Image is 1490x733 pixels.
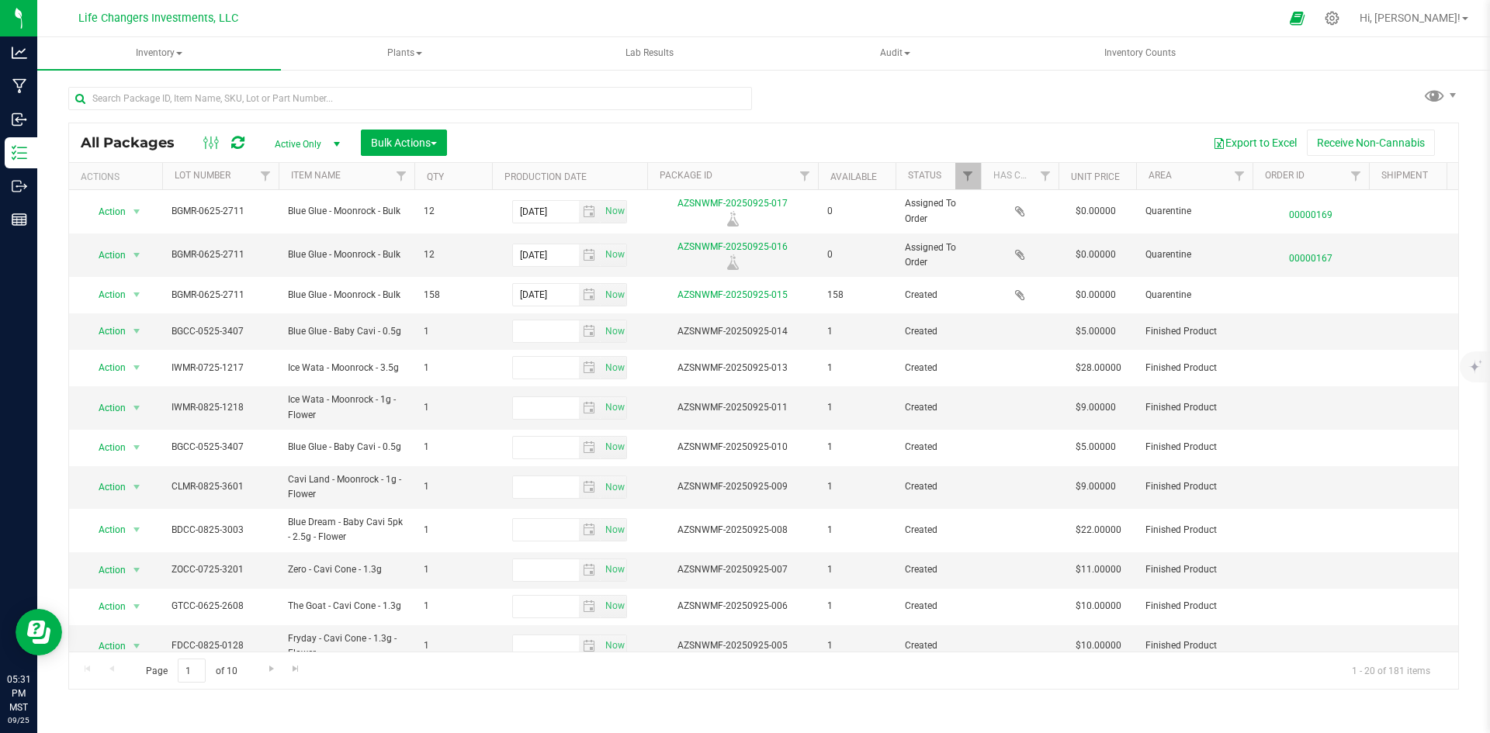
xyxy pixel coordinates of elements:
[827,400,886,415] span: 1
[288,599,405,614] span: The Goat - Cavi Cone - 1.3g
[827,479,886,494] span: 1
[1068,396,1124,419] span: $9.00000
[424,247,483,262] span: 12
[127,397,147,419] span: select
[127,357,147,379] span: select
[172,361,269,375] span: IWMR-0725-1217
[85,357,126,379] span: Action
[12,112,27,127] inline-svg: Inbound
[605,47,695,60] span: Lab Results
[579,397,601,419] span: select
[827,638,886,653] span: 1
[905,523,972,538] span: Created
[601,357,626,379] span: select
[1033,163,1059,189] a: Filter
[601,436,628,458] span: Set Current date
[253,163,279,189] a: Filter
[127,519,147,541] span: select
[645,562,820,577] div: AZSNWMF-20250925-007
[85,519,126,541] span: Action
[7,714,30,726] p: 09/25
[172,400,269,415] span: IWMR-0825-1218
[601,476,628,499] span: Set Current date
[601,320,626,342] span: select
[601,357,628,379] span: Set Current date
[12,212,27,227] inline-svg: Reports
[424,400,483,415] span: 1
[773,37,1017,70] a: Audit
[78,12,238,25] span: Life Changers Investments, LLC
[1068,558,1129,581] span: $11.00000
[1145,361,1243,375] span: Finished Product
[285,659,307,679] a: Go to the last page
[1068,244,1124,266] span: $0.00000
[81,171,156,182] div: Actions
[645,324,820,339] div: AZSNWMF-20250925-014
[1145,562,1243,577] span: Finished Product
[127,244,147,266] span: select
[601,244,628,266] span: Set Current date
[601,284,628,306] span: Set Current date
[389,163,414,189] a: Filter
[601,200,628,223] span: Set Current date
[601,397,626,419] span: select
[260,659,282,679] a: Go to the next page
[827,599,886,614] span: 1
[1265,170,1305,181] a: Order Id
[424,288,483,303] span: 158
[175,170,230,181] a: Lot Number
[1145,324,1243,339] span: Finished Product
[424,638,483,653] span: 1
[601,284,626,306] span: select
[288,472,405,502] span: Cavi Land - Moonrock - 1g - Flower
[1307,130,1435,156] button: Receive Non-Cannabis
[645,254,820,270] div: Lab Sample
[645,440,820,455] div: AZSNWMF-20250925-010
[424,479,483,494] span: 1
[579,437,601,458] span: select
[579,559,601,581] span: select
[288,392,405,422] span: Ice Wata - Moonrock - 1g - Flower
[37,37,281,70] a: Inventory
[12,145,27,161] inline-svg: Inventory
[172,204,269,219] span: BGMR-0625-2711
[127,320,147,342] span: select
[827,247,886,262] span: 0
[1145,440,1243,455] span: Finished Product
[827,324,886,339] span: 1
[424,562,483,577] span: 1
[12,178,27,194] inline-svg: Outbound
[601,596,626,617] span: select
[905,288,972,303] span: Created
[288,631,405,661] span: Fryday - Cavi Cone - 1.3g - Flower
[424,204,483,219] span: 12
[1343,163,1369,189] a: Filter
[427,171,444,182] a: Qty
[371,137,437,149] span: Bulk Actions
[601,635,626,657] span: select
[1339,659,1443,682] span: 1 - 20 of 181 items
[1068,595,1129,617] span: $10.00000
[905,324,972,339] span: Created
[288,562,405,577] span: Zero - Cavi Cone - 1.3g
[1068,519,1129,541] span: $22.00000
[85,201,126,223] span: Action
[645,211,820,226] div: Lab Sample
[827,204,886,219] span: 0
[361,130,447,156] button: Bulk Actions
[424,440,483,455] span: 1
[127,476,147,498] span: select
[1381,170,1428,181] a: Shipment
[827,361,886,375] span: 1
[1145,479,1243,494] span: Finished Product
[601,558,628,581] span: Set Current date
[291,170,341,181] a: Item Name
[127,284,147,306] span: select
[645,361,820,375] div: AZSNWMF-20250925-013
[601,244,626,266] span: select
[68,87,752,110] input: Search Package ID, Item Name, SKU, Lot or Part Number...
[1149,170,1172,181] a: Area
[424,599,483,614] span: 1
[905,240,972,270] span: Assigned To Order
[172,324,269,339] span: BGCC-0525-3407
